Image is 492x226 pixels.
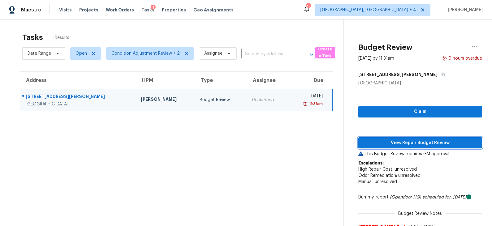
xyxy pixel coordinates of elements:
[200,97,241,103] div: Budget Review
[395,211,446,217] span: Budget Review Notes
[358,71,438,78] h5: [STREET_ADDRESS][PERSON_NAME]
[445,7,483,13] span: [PERSON_NAME]
[111,50,180,57] span: Condition Adjustment Review + 2
[358,151,482,157] p: This Budget Review requires GM approval
[22,34,43,41] h2: Tasks
[363,108,477,116] span: Claim
[447,55,482,62] div: 0 hours overdue
[308,101,323,107] div: 11:31am
[442,55,447,62] img: Overdue Alarm Icon
[53,35,69,41] span: 1 Results
[358,180,397,184] span: Manual: unresolved
[241,49,298,59] input: Search by address
[76,50,87,57] span: Open
[21,7,41,13] span: Maestro
[293,93,322,101] div: [DATE]
[252,97,283,103] div: Unclaimed
[358,106,482,117] button: Claim
[315,47,335,58] button: Create a Task
[318,46,332,60] span: Create a Task
[193,7,234,13] span: Geo Assignments
[141,96,190,104] div: [PERSON_NAME]
[363,139,477,147] span: View Repair Budget Review
[358,167,417,172] span: High Repair Cost: unresolved
[26,101,131,107] div: [GEOGRAPHIC_DATA]
[358,137,482,149] button: View Repair Budget Review
[204,50,222,57] span: Assignee
[59,7,72,13] span: Visits
[151,5,156,11] div: 1
[141,8,154,12] span: Tasks
[26,93,131,101] div: [STREET_ADDRESS][PERSON_NAME]
[358,173,421,178] span: Odor Remediation: unresolved
[358,55,394,62] div: [DATE] by 11:31am
[28,50,51,57] span: Date Range
[195,72,246,89] th: Type
[79,7,98,13] span: Projects
[358,44,412,50] h2: Budget Review
[358,194,482,200] div: Dummy_report
[320,7,416,13] span: [GEOGRAPHIC_DATA], [GEOGRAPHIC_DATA] + 4
[390,195,421,199] i: (Opendoor HQ)
[20,72,136,89] th: Address
[162,7,186,13] span: Properties
[307,50,316,59] button: Open
[422,195,466,199] i: scheduled for: [DATE]
[247,72,288,89] th: Assignee
[306,4,310,10] div: 44
[303,101,308,107] img: Overdue Alarm Icon
[358,161,384,165] b: Escalations:
[288,72,333,89] th: Due
[106,7,134,13] span: Work Orders
[136,72,195,89] th: HPM
[438,69,446,80] button: Copy Address
[358,80,482,86] div: [GEOGRAPHIC_DATA]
